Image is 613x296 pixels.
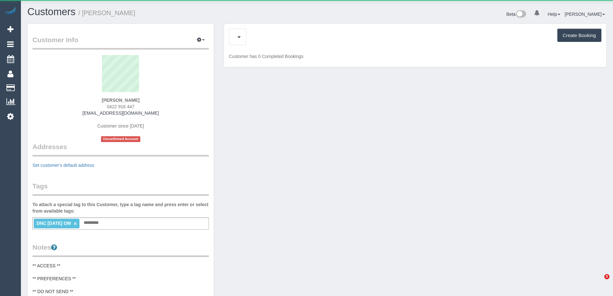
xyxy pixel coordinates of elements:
[33,163,94,168] a: Set customer's default address
[33,201,209,214] label: To attach a special tag to this Customer, type a tag name and press enter or select from availabl...
[548,12,560,17] a: Help
[27,6,76,17] a: Customers
[97,123,144,129] span: Customer since [DATE]
[33,181,209,196] legend: Tags
[74,221,77,226] a: ×
[33,243,209,257] legend: Notes
[36,221,71,226] span: DNC [DATE] OM
[107,104,135,109] span: 0422 916 447
[515,10,526,19] img: New interface
[33,35,209,50] legend: Customer Info
[79,9,135,16] small: / [PERSON_NAME]
[102,98,139,103] strong: [PERSON_NAME]
[506,12,526,17] a: Beta
[604,274,609,279] span: 5
[557,29,601,42] button: Create Booking
[565,12,605,17] a: [PERSON_NAME]
[101,136,140,142] span: Unconfirmed Account
[229,53,601,60] p: Customer has 0 Completed Bookings
[82,110,159,116] a: [EMAIL_ADDRESS][DOMAIN_NAME]
[591,274,607,290] iframe: Intercom live chat
[4,6,17,15] img: Automaid Logo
